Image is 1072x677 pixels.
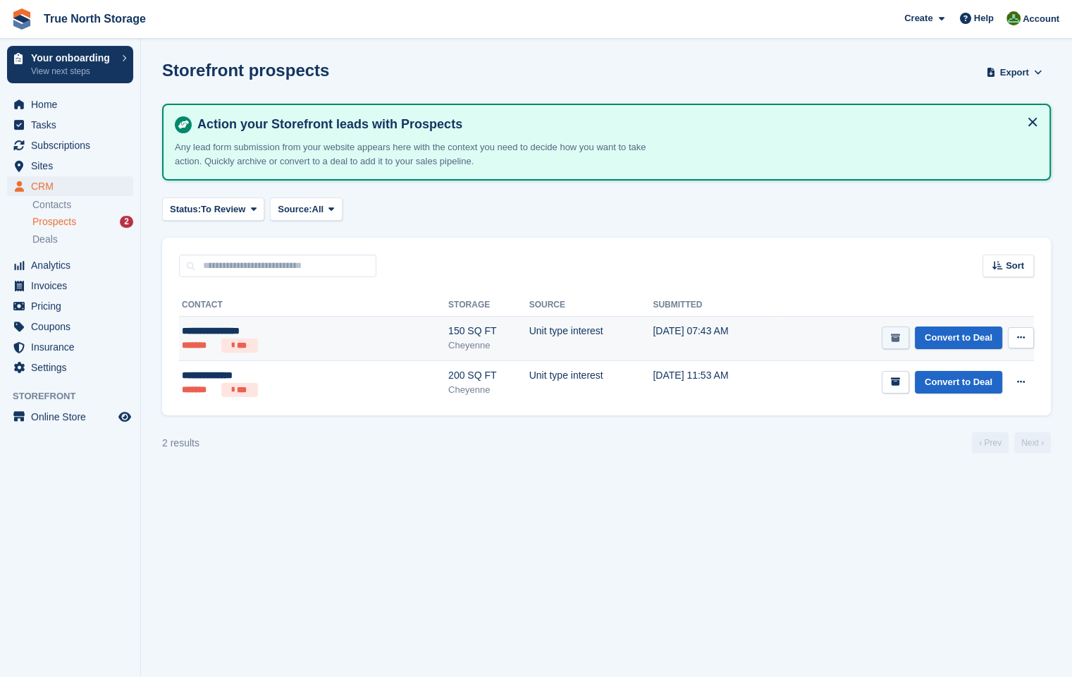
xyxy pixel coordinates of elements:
[11,8,32,30] img: stora-icon-8386f47178a22dfd0bd8f6a31ec36ba5ce8667c1dd55bd0f319d3a0aa187defe.svg
[179,294,448,317] th: Contact
[1000,66,1029,80] span: Export
[162,197,264,221] button: Status: To Review
[7,46,133,83] a: Your onboarding View next steps
[7,115,133,135] a: menu
[7,135,133,155] a: menu
[31,296,116,316] span: Pricing
[1014,432,1051,453] a: Next
[7,317,133,336] a: menu
[448,338,529,353] div: Cheyenne
[31,53,115,63] p: Your onboarding
[972,432,1009,453] a: Previous
[7,296,133,316] a: menu
[170,202,201,216] span: Status:
[120,216,133,228] div: 2
[32,232,133,247] a: Deals
[653,294,779,317] th: Submitted
[7,407,133,427] a: menu
[31,255,116,275] span: Analytics
[32,215,76,228] span: Prospects
[31,176,116,196] span: CRM
[448,383,529,397] div: Cheyenne
[529,294,653,317] th: Source
[7,358,133,377] a: menu
[31,94,116,114] span: Home
[7,337,133,357] a: menu
[31,276,116,295] span: Invoices
[7,276,133,295] a: menu
[31,135,116,155] span: Subscriptions
[974,11,994,25] span: Help
[31,317,116,336] span: Coupons
[162,436,199,451] div: 2 results
[270,197,343,221] button: Source: All
[312,202,324,216] span: All
[116,408,133,425] a: Preview store
[915,371,1002,394] a: Convert to Deal
[201,202,245,216] span: To Review
[278,202,312,216] span: Source:
[653,317,779,361] td: [DATE] 07:43 AM
[529,360,653,404] td: Unit type interest
[162,61,329,80] h1: Storefront prospects
[13,389,140,403] span: Storefront
[653,360,779,404] td: [DATE] 11:53 AM
[448,324,529,338] div: 150 SQ FT
[7,156,133,176] a: menu
[7,94,133,114] a: menu
[32,198,133,212] a: Contacts
[175,140,668,168] p: Any lead form submission from your website appears here with the context you need to decide how y...
[31,407,116,427] span: Online Store
[31,115,116,135] span: Tasks
[448,368,529,383] div: 200 SQ FT
[1006,11,1021,25] img: Jessie Dafoe
[529,317,653,361] td: Unit type interest
[983,61,1045,84] button: Export
[904,11,932,25] span: Create
[192,116,1038,133] h4: Action your Storefront leads with Prospects
[31,337,116,357] span: Insurance
[1023,12,1059,26] span: Account
[915,327,1002,350] a: Convert to Deal
[31,65,115,78] p: View next steps
[32,233,58,246] span: Deals
[448,294,529,317] th: Storage
[969,432,1054,453] nav: Page
[38,7,152,30] a: True North Storage
[7,176,133,196] a: menu
[1006,259,1024,273] span: Sort
[31,358,116,377] span: Settings
[32,214,133,229] a: Prospects 2
[31,156,116,176] span: Sites
[7,255,133,275] a: menu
